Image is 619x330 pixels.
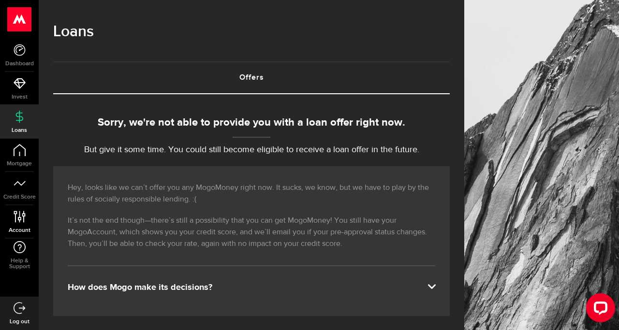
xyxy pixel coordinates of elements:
div: Sorry, we're not able to provide you with a loan offer right now. [53,115,450,131]
p: But give it some time. You could still become eligible to receive a loan offer in the future. [53,143,450,157]
a: Offers [53,62,450,93]
p: It’s not the end though—there’s still a possibility that you can get MogoMoney! You still have yo... [68,215,435,250]
iframe: LiveChat chat widget [578,289,619,330]
h1: Loans [53,19,450,44]
p: Hey, looks like we can’t offer you any MogoMoney right now. It sucks, we know, but we have to pla... [68,182,435,205]
div: How does Mogo make its decisions? [68,282,435,293]
ul: Tabs Navigation [53,61,450,94]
